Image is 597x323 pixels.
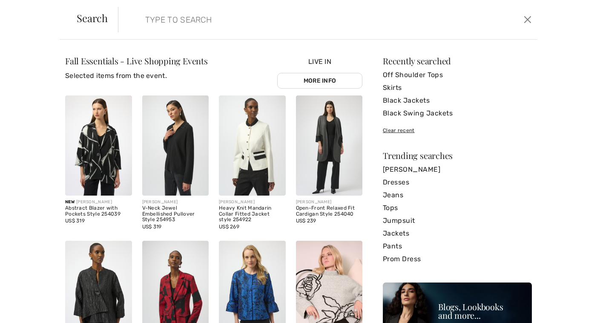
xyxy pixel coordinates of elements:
[219,224,239,230] span: US$ 269
[383,94,532,107] a: Black Jackets
[65,199,75,205] span: New
[383,163,532,176] a: [PERSON_NAME]
[383,107,532,120] a: Black Swing Jackets
[521,13,534,26] button: Close
[383,176,532,189] a: Dresses
[20,6,37,14] span: Chat
[383,81,532,94] a: Skirts
[277,73,362,89] a: More Info
[296,199,363,205] div: [PERSON_NAME]
[383,69,532,81] a: Off Shoulder Tops
[383,253,532,265] a: Prom Dress
[142,224,162,230] span: US$ 319
[296,205,363,217] div: Open-Front Relaxed Fit Cardigan Style 254040
[383,227,532,240] a: Jackets
[383,127,532,134] div: Clear recent
[219,199,286,205] div: [PERSON_NAME]
[296,95,363,196] img: Open-Front Relaxed Fit Cardigan Style 254040. Grey melange/black
[65,218,85,224] span: US$ 319
[77,13,108,23] span: Search
[142,199,209,205] div: [PERSON_NAME]
[383,214,532,227] a: Jumpsuit
[296,218,316,224] span: US$ 239
[65,205,132,217] div: Abstract Blazer with Pockets Style 254039
[383,189,532,202] a: Jeans
[277,57,362,89] div: Live In
[142,95,209,196] img: V-Neck Jewel Embellished Pullover Style 254953. Light grey melange
[142,205,209,223] div: V-Neck Jewel Embellished Pullover Style 254953
[65,55,208,66] span: Fall Essentials - Live Shopping Events
[383,57,532,65] div: Recently searched
[383,151,532,160] div: Trending searches
[139,7,426,32] input: TYPE TO SEARCH
[219,95,286,196] img: Heavy Knit Mandarin Collar Fitted Jacket style 254922. Vanilla/Black
[65,71,208,81] p: Selected items from the event.
[438,303,528,320] div: Blogs, Lookbooks and more...
[383,202,532,214] a: Tops
[65,95,132,196] img: Abstract Blazer with Pockets Style 254039. Black/Off White
[65,199,132,205] div: [PERSON_NAME]
[219,205,286,223] div: Heavy Knit Mandarin Collar Fitted Jacket style 254922
[383,240,532,253] a: Pants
